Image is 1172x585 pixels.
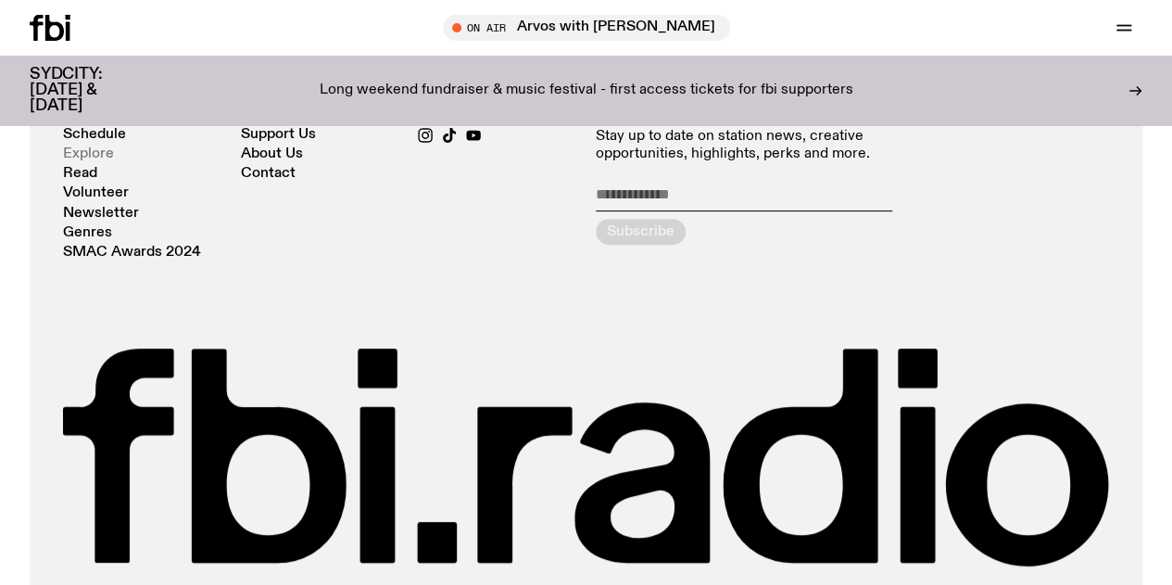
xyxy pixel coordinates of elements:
a: Volunteer [63,186,129,200]
button: Subscribe [596,219,686,245]
a: Read [63,167,97,181]
a: About Us [241,147,303,161]
a: Explore [63,147,114,161]
p: Stay up to date on station news, creative opportunities, highlights, perks and more. [596,128,932,163]
p: Long weekend fundraiser & music festival - first access tickets for fbi supporters [320,83,853,99]
a: Genres [63,226,112,240]
button: On AirArvos with [PERSON_NAME] [443,15,730,41]
h3: SYDCITY: [DATE] & [DATE] [30,67,148,114]
a: Newsletter [63,207,139,221]
a: Contact [241,167,296,181]
a: SMAC Awards 2024 [63,246,201,260]
a: Schedule [63,128,126,142]
a: Support Us [241,128,316,142]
